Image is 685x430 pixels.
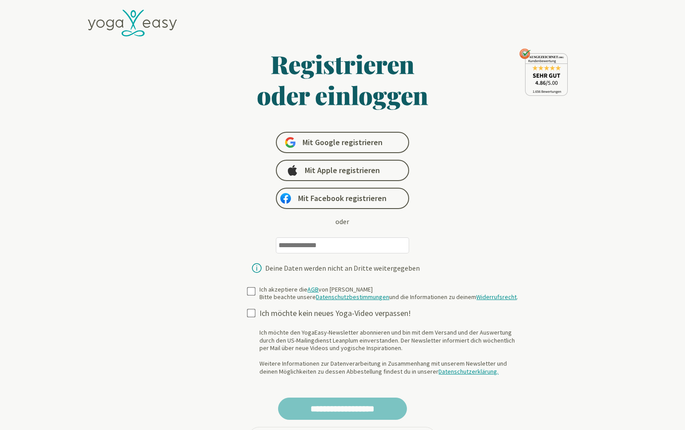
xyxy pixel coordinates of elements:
a: AGB [307,285,319,293]
a: Mit Facebook registrieren [276,188,409,209]
div: oder [335,216,349,227]
h1: Registrieren oder einloggen [171,48,514,110]
div: Deine Daten werden nicht an Dritte weitergegeben [265,264,420,272]
div: Ich akzeptiere die von [PERSON_NAME] Bitte beachte unsere und die Informationen zu deinem . [259,286,518,301]
div: Ich möchte den YogaEasy-Newsletter abonnieren und bin mit dem Versand und der Auswertung durch de... [259,329,525,375]
a: Mit Google registrieren [276,132,409,153]
a: Mit Apple registrieren [276,160,409,181]
span: Mit Google registrieren [303,137,382,148]
span: Mit Apple registrieren [305,165,380,176]
a: Datenschutzerklärung. [438,367,498,375]
img: ausgezeichnet_seal.png [519,48,568,96]
a: Widerrufsrecht [476,293,517,301]
div: Ich möchte kein neues Yoga-Video verpassen! [259,308,525,319]
a: Datenschutzbestimmungen [316,293,389,301]
span: Mit Facebook registrieren [298,193,386,204]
